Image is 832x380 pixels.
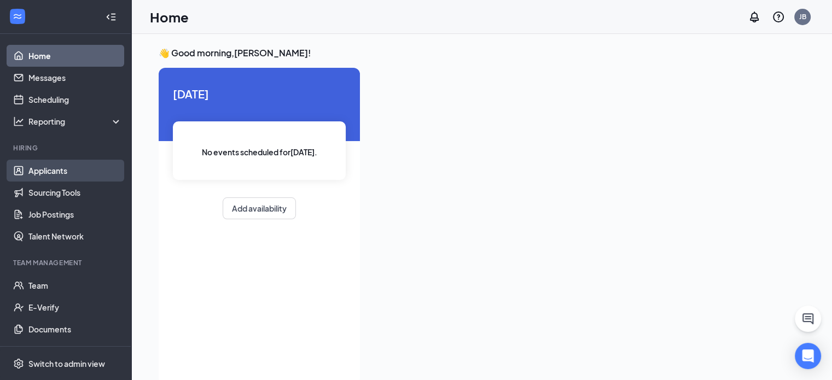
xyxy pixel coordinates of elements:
div: JB [799,12,806,21]
span: No events scheduled for [DATE] . [202,146,317,158]
span: [DATE] [173,85,346,102]
button: ChatActive [795,306,821,332]
svg: WorkstreamLogo [12,11,23,22]
a: E-Verify [28,296,122,318]
svg: QuestionInfo [772,10,785,24]
button: Add availability [223,197,296,219]
svg: Collapse [106,11,117,22]
a: Sourcing Tools [28,182,122,203]
div: Hiring [13,143,120,153]
svg: Analysis [13,116,24,127]
a: Surveys [28,340,122,362]
svg: Notifications [748,10,761,24]
div: Reporting [28,116,123,127]
a: Messages [28,67,122,89]
h1: Home [150,8,189,26]
svg: Settings [13,358,24,369]
a: Team [28,274,122,296]
a: Scheduling [28,89,122,110]
a: Talent Network [28,225,122,247]
div: Team Management [13,258,120,267]
div: Switch to admin view [28,358,105,369]
div: Open Intercom Messenger [795,343,821,369]
h3: 👋 Good morning, [PERSON_NAME] ! [159,47,805,59]
a: Documents [28,318,122,340]
svg: ChatActive [801,312,814,325]
a: Applicants [28,160,122,182]
a: Home [28,45,122,67]
a: Job Postings [28,203,122,225]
